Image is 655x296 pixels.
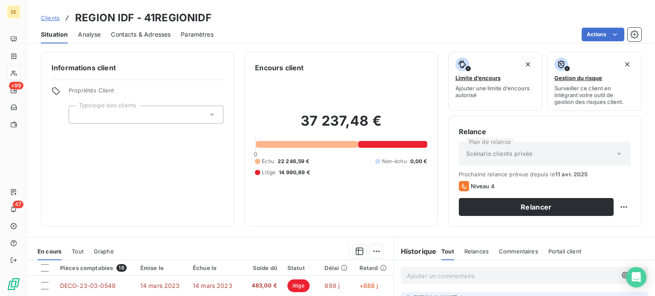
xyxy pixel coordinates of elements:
[464,248,489,255] span: Relances
[7,83,20,97] a: +99
[455,75,501,81] span: Limite d’encours
[60,282,116,289] span: DECO-23-03-0549
[359,264,388,271] div: Retard
[448,52,542,111] button: Limite d’encoursAjouter une limite d’encours autorisé
[459,171,631,178] span: Prochaine relance prévue depuis le
[382,158,407,165] span: Non-échu
[72,248,84,255] span: Tout
[455,85,535,98] span: Ajouter une limite d’encours autorisé
[76,111,83,118] input: Ajouter une valeur
[75,10,212,26] h3: REGION IDF - 41REGIONIDF
[41,14,60,21] span: Clients
[555,171,588,178] span: 11 avr. 2025
[41,14,60,22] a: Clients
[394,246,437,256] h6: Historique
[245,282,277,290] span: 483,00 €
[69,87,223,99] span: Propriétés Client
[193,264,235,271] div: Échue le
[41,30,68,39] span: Situation
[459,198,614,216] button: Relancer
[255,63,304,73] h6: Encours client
[626,267,646,287] div: Open Intercom Messenger
[52,63,223,73] h6: Informations client
[359,282,378,289] span: +888 j
[325,282,339,289] span: 888 j
[499,248,538,255] span: Commentaires
[548,248,581,255] span: Portail client
[279,169,310,176] span: 14 990,89 €
[78,30,101,39] span: Analyse
[255,112,427,138] h2: 37 237,48 €
[181,30,214,39] span: Paramètres
[547,52,641,111] button: Gestion du risqueSurveiller ce client en intégrant votre outil de gestion des risques client.
[7,5,20,19] div: SE
[466,149,533,158] span: Scénario clients privés
[278,158,310,165] span: 22 246,59 €
[410,158,427,165] span: 0,00 €
[116,264,126,272] span: 18
[287,279,310,292] span: litige
[325,264,349,271] div: Délai
[7,277,20,291] img: Logo LeanPay
[262,169,275,176] span: Litige
[459,126,631,137] h6: Relance
[554,85,634,105] span: Surveiller ce client en intégrant votre outil de gestion des risques client.
[9,82,23,89] span: +99
[245,264,277,271] div: Solde dû
[193,282,232,289] span: 14 mars 2023
[254,151,257,158] span: 0
[471,183,495,190] span: Niveau 4
[262,158,274,165] span: Échu
[60,264,130,272] div: Pièces comptables
[13,201,23,208] span: 47
[554,75,602,81] span: Gestion du risque
[111,30,171,39] span: Contacts & Adresses
[287,264,315,271] div: Statut
[140,282,180,289] span: 14 mars 2023
[140,264,183,271] div: Émise le
[582,28,624,41] button: Actions
[94,248,114,255] span: Graphe
[441,248,454,255] span: Tout
[38,248,61,255] span: En cours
